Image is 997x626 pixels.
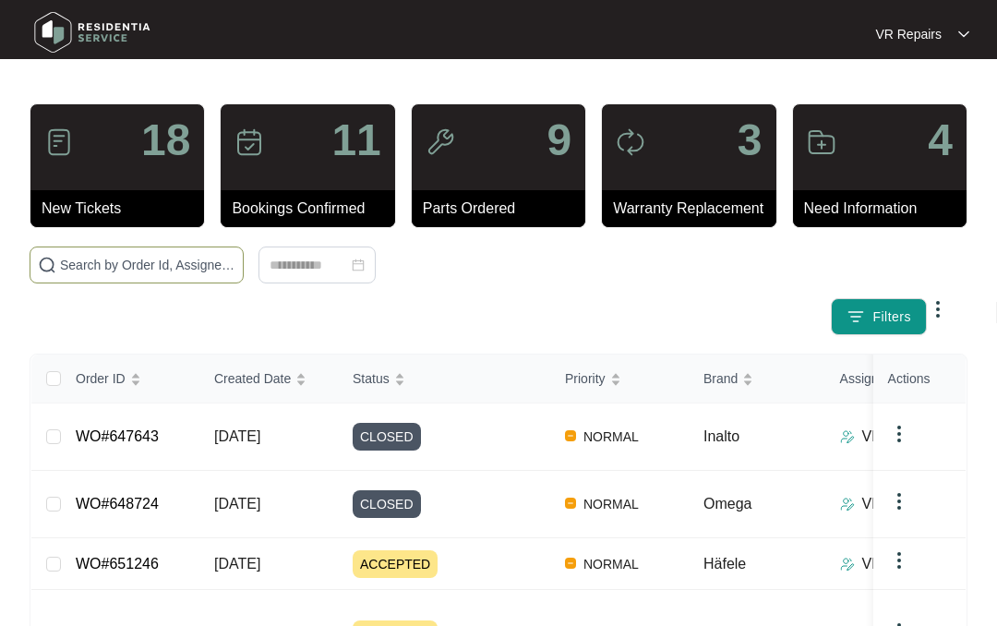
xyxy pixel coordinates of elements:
[872,307,911,327] span: Filters
[613,198,775,220] p: Warranty Replacement
[888,423,910,445] img: dropdown arrow
[862,493,938,515] p: VR Repairs
[565,430,576,441] img: Vercel Logo
[38,256,56,274] img: search-icon
[76,496,159,512] a: WO#648724
[928,118,953,163] p: 4
[199,355,338,403] th: Created Date
[353,368,390,389] span: Status
[576,426,646,448] span: NORMAL
[847,307,865,326] img: filter icon
[234,127,264,157] img: icon
[840,557,855,572] img: Assigner Icon
[28,5,157,60] img: residentia service logo
[888,549,910,572] img: dropdown arrow
[232,198,394,220] p: Bookings Confirmed
[738,118,763,163] p: 3
[875,25,942,43] p: VR Repairs
[547,118,571,163] p: 9
[141,118,190,163] p: 18
[576,553,646,575] span: NORMAL
[703,496,751,512] span: Omega
[807,127,836,157] img: icon
[840,497,855,512] img: Assigner Icon
[958,30,969,39] img: dropdown arrow
[689,355,825,403] th: Brand
[60,255,235,275] input: Search by Order Id, Assignee Name, Customer Name, Brand and Model
[353,423,421,451] span: CLOSED
[550,355,689,403] th: Priority
[565,498,576,509] img: Vercel Logo
[703,428,739,444] span: Inalto
[331,118,380,163] p: 11
[565,368,606,389] span: Priority
[703,556,746,572] span: Häfele
[804,198,967,220] p: Need Information
[426,127,455,157] img: icon
[840,429,855,444] img: Assigner Icon
[214,428,260,444] span: [DATE]
[214,368,291,389] span: Created Date
[353,490,421,518] span: CLOSED
[862,553,938,575] p: VR Repairs
[214,496,260,512] span: [DATE]
[576,493,646,515] span: NORMAL
[214,556,260,572] span: [DATE]
[831,298,927,335] button: filter iconFilters
[42,198,204,220] p: New Tickets
[76,368,126,389] span: Order ID
[862,426,938,448] p: VR Repairs
[616,127,645,157] img: icon
[565,558,576,569] img: Vercel Logo
[423,198,585,220] p: Parts Ordered
[888,490,910,512] img: dropdown arrow
[840,368,894,389] span: Assignee
[76,428,159,444] a: WO#647643
[873,355,966,403] th: Actions
[338,355,550,403] th: Status
[927,298,949,320] img: dropdown arrow
[76,556,159,572] a: WO#651246
[353,550,438,578] span: ACCEPTED
[61,355,199,403] th: Order ID
[44,127,74,157] img: icon
[703,368,738,389] span: Brand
